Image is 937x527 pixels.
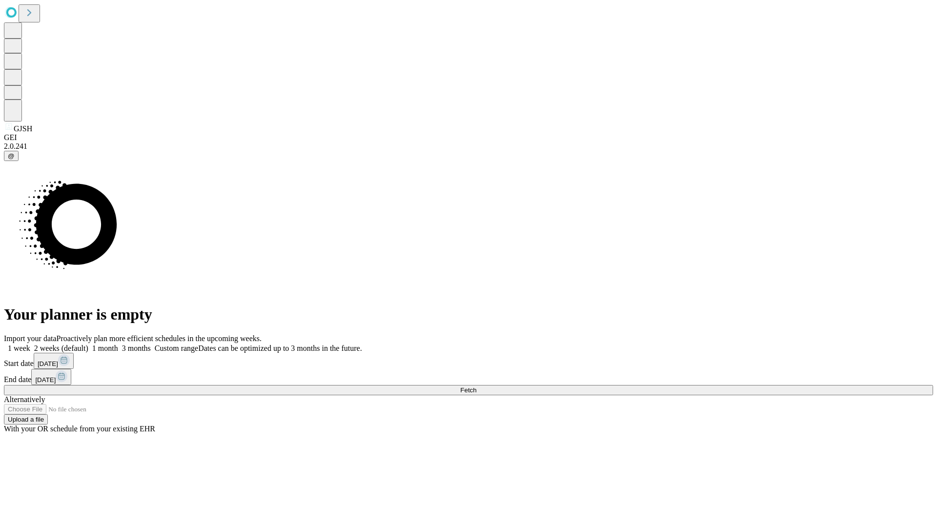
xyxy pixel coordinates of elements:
span: Proactively plan more efficient schedules in the upcoming weeks. [57,334,262,343]
span: Fetch [460,386,476,394]
h1: Your planner is empty [4,305,933,324]
button: [DATE] [34,353,74,369]
span: Dates can be optimized up to 3 months in the future. [198,344,362,352]
div: Start date [4,353,933,369]
span: @ [8,152,15,160]
button: [DATE] [31,369,71,385]
div: End date [4,369,933,385]
span: 1 week [8,344,30,352]
span: Custom range [155,344,198,352]
div: GEI [4,133,933,142]
button: Fetch [4,385,933,395]
span: GJSH [14,124,32,133]
span: With your OR schedule from your existing EHR [4,425,155,433]
span: [DATE] [38,360,58,367]
span: 2 weeks (default) [34,344,88,352]
span: Alternatively [4,395,45,404]
div: 2.0.241 [4,142,933,151]
span: [DATE] [35,376,56,384]
span: Import your data [4,334,57,343]
button: @ [4,151,19,161]
span: 1 month [92,344,118,352]
button: Upload a file [4,414,48,425]
span: 3 months [122,344,151,352]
